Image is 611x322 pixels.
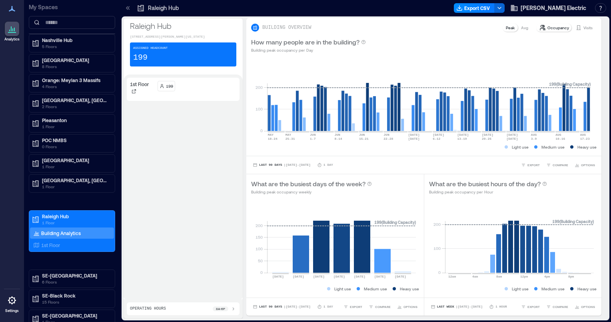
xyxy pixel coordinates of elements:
span: COMPARE [553,163,568,167]
p: Raleigh Hub [130,20,236,31]
text: 20-26 [482,137,491,141]
p: 1 Day [323,163,333,167]
span: EXPORT [527,163,540,167]
text: JUN [359,133,365,137]
button: OPTIONS [395,303,419,311]
p: Building peak occupancy weekly [251,189,372,195]
text: JUN [310,133,316,137]
span: EXPORT [350,304,362,309]
text: MAY [268,133,274,137]
p: 4 Floors [42,83,109,90]
p: Light use [334,286,351,292]
text: 12pm [520,275,528,278]
a: Analytics [2,19,22,44]
button: Last 90 Days |[DATE]-[DATE] [251,303,312,311]
span: EXPORT [527,304,540,309]
text: AUG [580,133,586,137]
p: What are the busiest hours of the day? [429,179,541,189]
p: [GEOGRAPHIC_DATA] [42,157,109,163]
span: OPTIONS [581,163,595,167]
p: 1 Floor [42,123,109,130]
p: Raleigh Hub [42,213,109,219]
button: Last Week |[DATE]-[DATE] [429,303,484,311]
p: Medium use [541,286,565,292]
button: OPTIONS [573,161,597,169]
text: 4pm [544,275,550,278]
button: COMPARE [545,161,570,169]
p: Pleasanton [42,117,109,123]
p: [GEOGRAPHIC_DATA] [42,57,109,63]
text: [DATE] [506,137,518,141]
tspan: 100 [256,246,263,251]
text: 17-23 [580,137,590,141]
text: JUN [383,133,389,137]
p: [STREET_ADDRESS][PERSON_NAME][US_STATE] [130,34,236,39]
text: 22-28 [383,137,393,141]
tspan: 100 [256,107,263,111]
text: 1-7 [310,137,316,141]
p: Nashville Hub [42,37,109,43]
p: 2 Floors [42,103,109,110]
p: BUILDING OVERVIEW [262,24,311,31]
p: My Spaces [29,3,115,11]
p: 0 Floors [42,143,109,150]
p: 1st Floor [41,242,60,248]
text: 10-16 [555,137,565,141]
text: 3-9 [531,137,537,141]
tspan: 200 [433,222,440,227]
p: Avg [521,24,528,31]
text: AUG [531,133,537,137]
p: Light use [512,144,529,150]
p: 6 Floors [42,279,109,285]
a: Settings [2,291,22,316]
p: 1st Floor [130,81,149,87]
button: COMPARE [367,303,392,311]
text: [DATE] [395,275,406,278]
text: 12am [448,275,456,278]
button: EXPORT [342,303,364,311]
p: SE-[GEOGRAPHIC_DATA] [42,272,109,279]
p: Heavy use [400,286,419,292]
p: SE-Black Rock [42,292,109,299]
span: COMPARE [553,304,568,309]
p: Building Analytics [41,230,81,236]
text: 25-31 [286,137,295,141]
p: Operating Hours [130,306,166,312]
tspan: 150 [256,235,263,239]
p: Orange: Meylan 3 Massifs [42,77,109,83]
span: OPTIONS [403,304,417,309]
p: 8 Floors [42,63,109,70]
button: Export CSV [454,3,495,13]
text: [DATE] [506,133,518,137]
text: [DATE] [408,137,420,141]
p: 199 [133,52,148,63]
text: MAY [286,133,292,137]
p: Peak [506,24,515,31]
p: [GEOGRAPHIC_DATA], [GEOGRAPHIC_DATA] [42,97,109,103]
tspan: 100 [433,246,440,251]
p: 8a - 6p [216,306,225,311]
span: OPTIONS [581,304,595,309]
text: AUG [555,133,561,137]
p: Analytics [4,37,20,42]
p: Occupancy [547,24,569,31]
p: 1 Floor [42,219,109,226]
text: 13-19 [457,137,467,141]
text: [DATE] [433,133,444,137]
text: [DATE] [457,133,469,137]
p: Heavy use [577,144,597,150]
text: 8am [496,275,502,278]
tspan: 200 [256,85,263,90]
p: How many people are in the building? [251,37,359,47]
p: Heavy use [577,286,597,292]
button: COMPARE [545,303,570,311]
tspan: 0 [260,270,263,275]
p: Raleigh Hub [148,4,179,12]
p: Building peak occupancy per Hour [429,189,547,195]
p: 1 Floor [42,183,109,190]
span: COMPARE [375,304,391,309]
tspan: 50 [258,258,263,263]
p: 5 Floors [42,43,109,50]
text: 4am [472,275,478,278]
tspan: 0 [260,128,263,133]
